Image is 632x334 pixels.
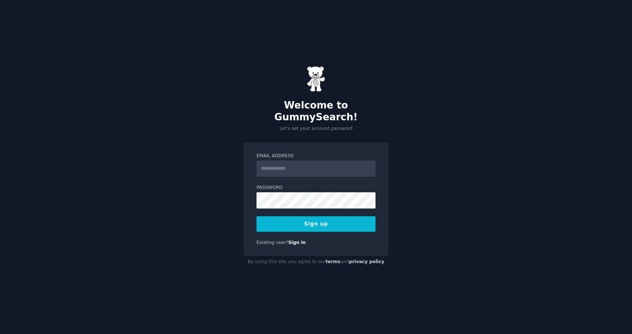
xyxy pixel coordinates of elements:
[244,256,388,268] div: By using this site you agree to our and
[326,259,340,264] a: terms
[256,240,288,245] span: Existing user?
[349,259,384,264] a: privacy policy
[256,185,376,191] label: Password
[244,100,388,123] h2: Welcome to GummySearch!
[288,240,306,245] a: Sign in
[307,66,325,92] img: Gummy Bear
[244,125,388,132] p: Let's set your account password
[256,216,376,232] button: Sign up
[256,153,376,159] label: Email Address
